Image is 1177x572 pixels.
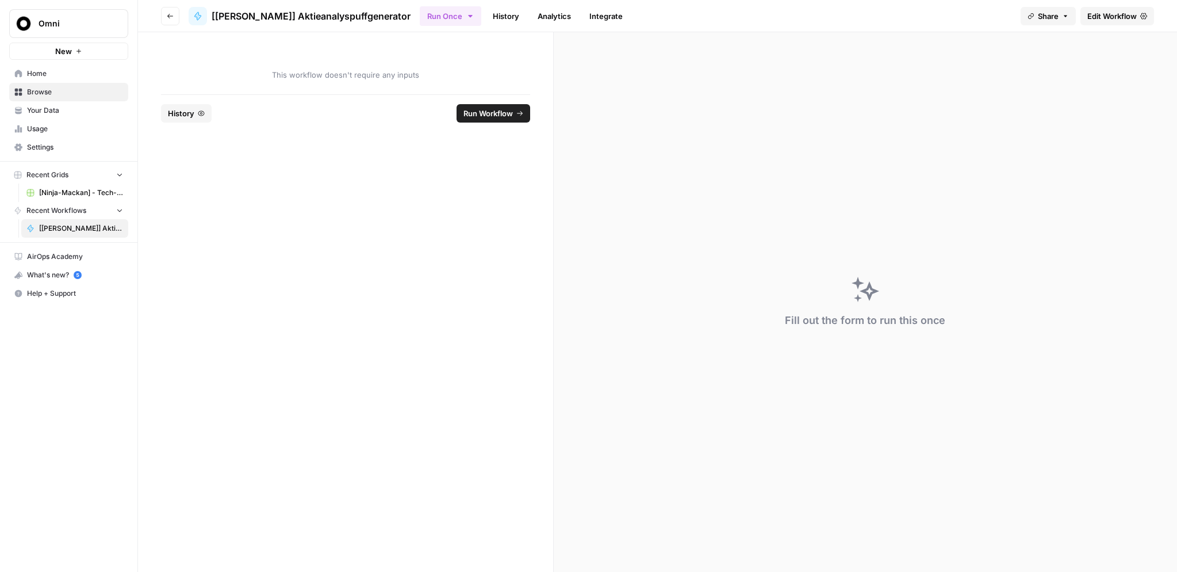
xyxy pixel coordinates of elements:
a: [[PERSON_NAME]] Aktieanalyspuffgenerator [189,7,411,25]
span: Settings [27,142,123,152]
button: Workspace: Omni [9,9,128,38]
a: 5 [74,271,82,279]
span: Share [1038,10,1059,22]
button: Recent Workflows [9,202,128,219]
a: History [486,7,526,25]
span: [Ninja-Mackan] - Tech-kategoriseraren Grid [39,188,123,198]
a: AirOps Academy [9,247,128,266]
button: Recent Grids [9,166,128,184]
div: What's new? [10,266,128,284]
span: New [55,45,72,57]
a: Edit Workflow [1080,7,1154,25]
span: Run Workflow [463,108,513,119]
span: History [168,108,194,119]
a: Home [9,64,128,83]
button: History [161,104,212,123]
span: Browse [27,87,123,97]
a: Usage [9,120,128,138]
button: Share [1021,7,1076,25]
a: Settings [9,138,128,157]
span: This workflow doesn't require any inputs [161,69,530,81]
button: Help + Support [9,284,128,303]
div: Fill out the form to run this once [785,312,945,329]
button: New [9,43,128,60]
a: Integrate [582,7,630,25]
a: Analytics [531,7,578,25]
button: What's new? 5 [9,266,128,284]
span: Usage [27,124,123,134]
a: Browse [9,83,128,101]
a: Your Data [9,101,128,120]
span: Omni [39,18,108,29]
span: [[PERSON_NAME]] Aktieanalyspuffgenerator [212,9,411,23]
span: Help + Support [27,288,123,299]
span: Edit Workflow [1087,10,1137,22]
button: Run Once [420,6,481,26]
text: 5 [76,272,79,278]
span: [[PERSON_NAME]] Aktieanalyspuffgenerator [39,223,123,234]
button: Run Workflow [457,104,530,123]
span: AirOps Academy [27,251,123,262]
span: Recent Grids [26,170,68,180]
span: Your Data [27,105,123,116]
img: Omni Logo [13,13,34,34]
span: Home [27,68,123,79]
a: [Ninja-Mackan] - Tech-kategoriseraren Grid [21,184,128,202]
a: [[PERSON_NAME]] Aktieanalyspuffgenerator [21,219,128,238]
span: Recent Workflows [26,205,86,216]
